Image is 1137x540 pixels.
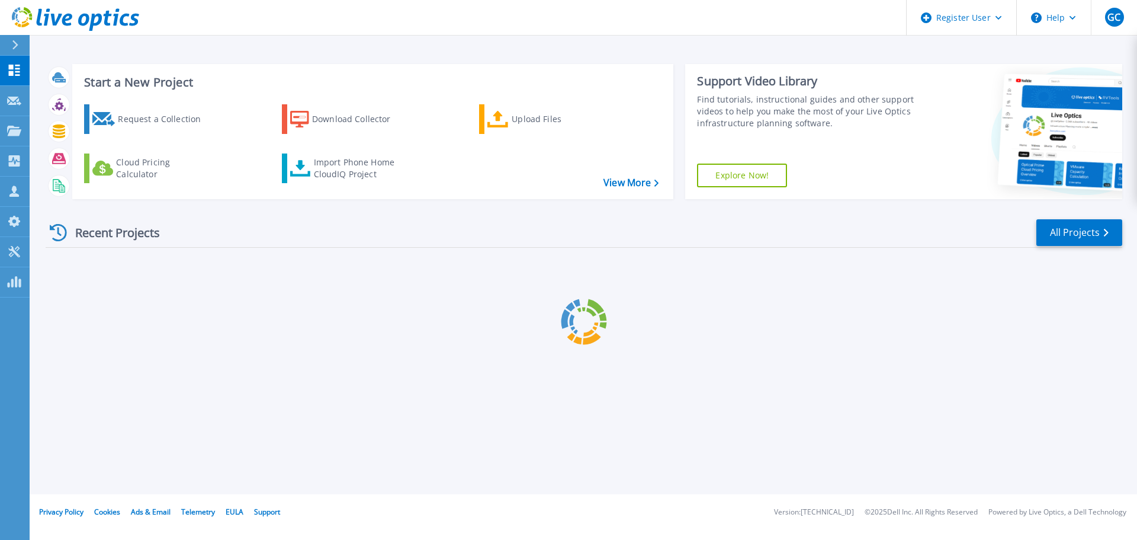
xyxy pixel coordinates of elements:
div: Find tutorials, instructional guides and other support videos to help you make the most of your L... [697,94,920,129]
a: Support [254,507,280,517]
span: GC [1107,12,1120,22]
a: All Projects [1036,219,1122,246]
a: Explore Now! [697,164,787,187]
div: Import Phone Home CloudIQ Project [314,156,406,180]
a: Telemetry [181,507,215,517]
a: EULA [226,507,243,517]
a: Cloud Pricing Calculator [84,154,216,183]
li: Powered by Live Optics, a Dell Technology [988,509,1126,516]
li: © 2025 Dell Inc. All Rights Reserved [865,509,978,516]
a: Download Collector [282,104,414,134]
div: Support Video Library [697,74,920,89]
a: Upload Files [479,104,611,134]
h3: Start a New Project [84,76,659,89]
div: Cloud Pricing Calculator [116,156,211,180]
a: Request a Collection [84,104,216,134]
a: Ads & Email [131,507,171,517]
a: View More [603,177,659,188]
a: Cookies [94,507,120,517]
a: Privacy Policy [39,507,83,517]
div: Request a Collection [118,107,213,131]
div: Recent Projects [46,218,176,247]
li: Version: [TECHNICAL_ID] [774,509,854,516]
div: Download Collector [312,107,407,131]
div: Upload Files [512,107,606,131]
